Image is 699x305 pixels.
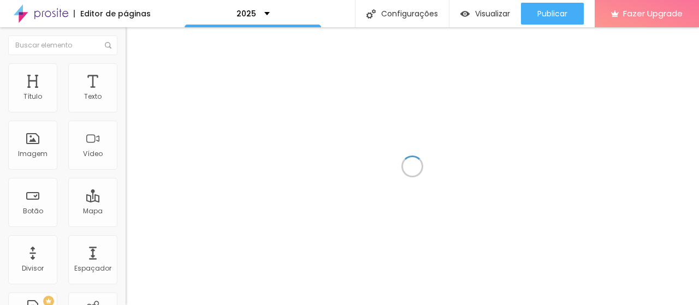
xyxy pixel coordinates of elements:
[537,9,567,18] span: Publicar
[83,150,103,158] div: Vídeo
[475,9,510,18] span: Visualizar
[74,265,111,272] div: Espaçador
[22,265,44,272] div: Divisor
[83,207,103,215] div: Mapa
[74,10,151,17] div: Editor de páginas
[236,10,256,17] p: 2025
[23,93,42,100] div: Título
[460,9,470,19] img: view-1.svg
[23,207,43,215] div: Botão
[18,150,48,158] div: Imagem
[623,9,683,18] span: Fazer Upgrade
[84,93,102,100] div: Texto
[105,42,111,49] img: Icone
[521,3,584,25] button: Publicar
[366,9,376,19] img: Icone
[8,35,117,55] input: Buscar elemento
[449,3,521,25] button: Visualizar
